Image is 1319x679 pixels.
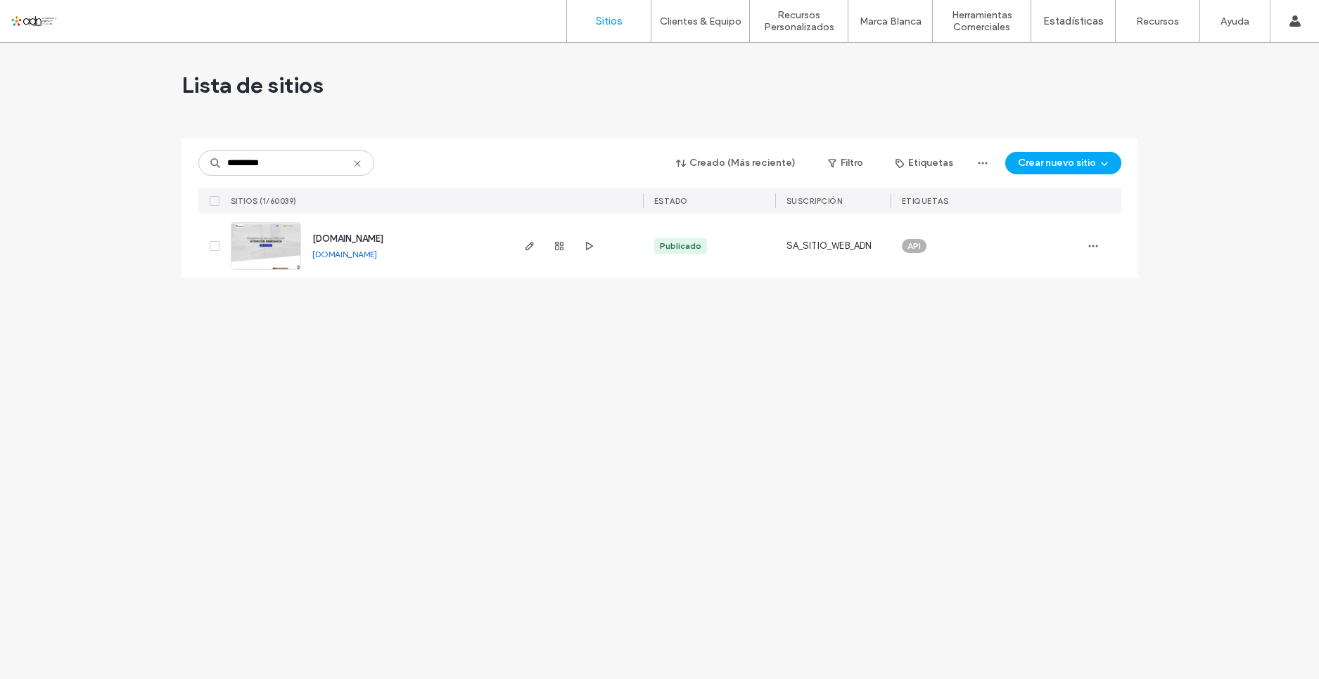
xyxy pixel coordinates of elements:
[231,196,297,206] span: SITIOS (1/60039)
[814,152,877,174] button: Filtro
[1005,152,1121,174] button: Crear nuevo sitio
[883,152,966,174] button: Etiquetas
[664,152,808,174] button: Creado (Más reciente)
[654,196,688,206] span: ESTADO
[750,9,848,33] label: Recursos Personalizados
[1221,15,1249,27] label: Ayuda
[907,240,921,252] span: API
[660,240,701,252] div: Publicado
[1043,15,1104,27] label: Estadísticas
[860,15,922,27] label: Marca Blanca
[596,15,623,27] label: Sitios
[933,9,1031,33] label: Herramientas Comerciales
[786,239,872,253] span: SA_SITIO_WEB_ADN
[312,233,383,244] a: [DOMAIN_NAME]
[902,196,949,206] span: ETIQUETAS
[660,15,741,27] label: Clientes & Equipo
[786,196,843,206] span: Suscripción
[312,249,377,259] a: [DOMAIN_NAME]
[181,71,324,99] span: Lista de sitios
[1136,15,1179,27] label: Recursos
